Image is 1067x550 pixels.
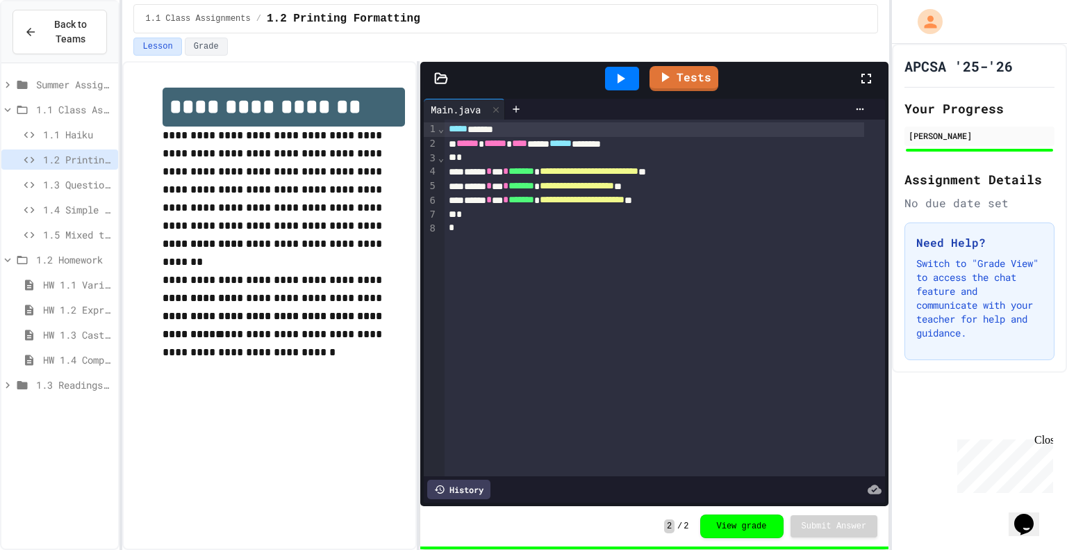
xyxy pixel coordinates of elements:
[6,6,96,88] div: Chat with us now!Close
[36,102,113,117] span: 1.1 Class Assignments
[424,137,438,152] div: 2
[43,277,113,292] span: HW 1.1 Variables and Data Types
[427,480,490,499] div: History
[45,17,95,47] span: Back to Teams
[145,13,250,24] span: 1.1 Class Assignments
[36,77,113,92] span: Summer Assignment
[133,38,181,56] button: Lesson
[909,129,1050,142] div: [PERSON_NAME]
[36,252,113,267] span: 1.2 Homework
[916,234,1043,251] h3: Need Help?
[916,257,1043,340] p: Switch to "Grade View" to access the chat feature and communicate with your teacher for help and ...
[791,515,878,537] button: Submit Answer
[43,202,113,217] span: 1.4 Simple Addition
[13,10,107,54] button: Back to Teams
[424,102,488,117] div: Main.java
[36,378,113,392] span: 1.3 Readings & Additional Practice
[802,521,867,532] span: Submit Answer
[904,56,1013,76] h1: APCSA '25-'26
[903,6,946,38] div: My Account
[43,353,113,367] span: HW 1.4 Compound Assignment Operators
[43,227,113,242] span: 1.5 Mixed to Improper to Mixed Fraction
[43,302,113,317] span: HW 1.2 Expressions and Assignment Statements
[424,222,438,236] div: 8
[1009,494,1053,536] iframe: chat widget
[267,10,420,27] span: 1.2 Printing Formatting
[904,170,1054,189] h2: Assignment Details
[664,519,675,533] span: 2
[677,521,682,532] span: /
[904,99,1054,118] h2: Your Progress
[43,177,113,192] span: 1.3 Questionnaire
[684,521,688,532] span: 2
[43,327,113,342] span: HW 1.3 Casting and Ranges of Variables
[256,13,261,24] span: /
[424,152,438,165] div: 3
[424,179,438,194] div: 5
[424,99,505,120] div: Main.java
[424,208,438,222] div: 7
[952,434,1053,493] iframe: chat widget
[700,515,784,538] button: View grade
[424,122,438,137] div: 1
[650,66,718,91] a: Tests
[438,123,445,134] span: Fold line
[43,127,113,142] span: 1.1 Haiku
[424,194,438,209] div: 6
[904,195,1054,211] div: No due date set
[438,152,445,163] span: Fold line
[43,152,113,167] span: 1.2 Printing Formatting
[424,165,438,179] div: 4
[185,38,228,56] button: Grade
